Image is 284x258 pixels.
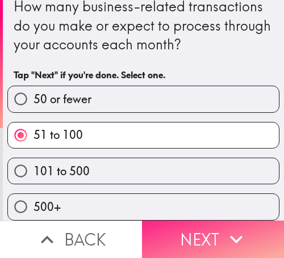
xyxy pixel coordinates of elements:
[8,158,279,184] button: 101 to 500
[8,122,279,148] button: 51 to 100
[14,69,273,81] h6: Tap "Next" if you're done. Select one.
[34,199,61,215] span: 500+
[34,127,83,143] span: 51 to 100
[34,163,90,179] span: 101 to 500
[8,86,279,112] button: 50 or fewer
[142,221,284,258] button: Next
[34,91,91,107] span: 50 or fewer
[8,194,279,219] button: 500+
